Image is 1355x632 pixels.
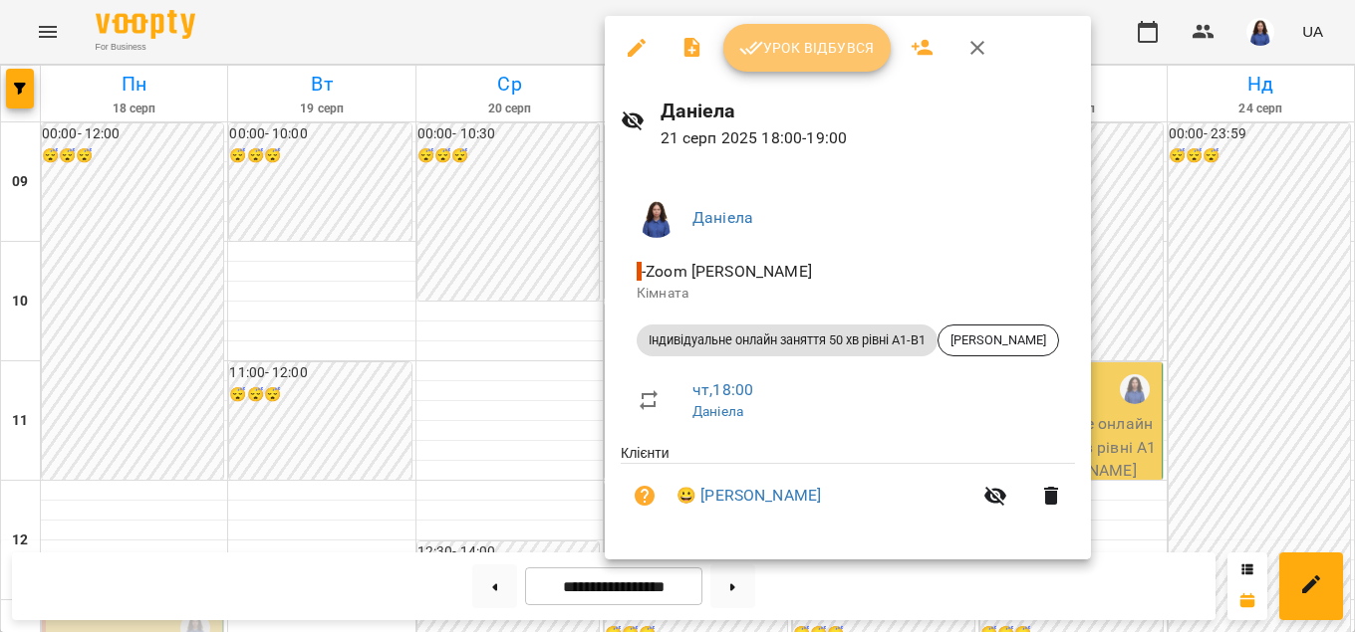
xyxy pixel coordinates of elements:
img: 896d7bd98bada4a398fcb6f6c121a1d1.png [637,198,677,238]
div: [PERSON_NAME] [938,324,1059,356]
span: - Zoom [PERSON_NAME] [637,262,816,281]
ul: Клієнти [621,443,1075,535]
a: Даніела [692,208,753,227]
span: Індивідуальне онлайн заняття 50 хв рівні А1-В1 [637,331,938,349]
span: [PERSON_NAME] [939,331,1058,349]
button: Урок відбувся [723,24,891,72]
a: 😀 [PERSON_NAME] [677,484,821,508]
p: 21 серп 2025 18:00 - 19:00 [661,126,1075,150]
a: Даніела [692,403,743,419]
button: Візит ще не сплачено. Додати оплату? [621,472,669,520]
span: Урок відбувся [739,36,875,60]
h6: Даніела [661,96,1075,126]
p: Кімната [637,284,1059,304]
a: чт , 18:00 [692,380,753,399]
